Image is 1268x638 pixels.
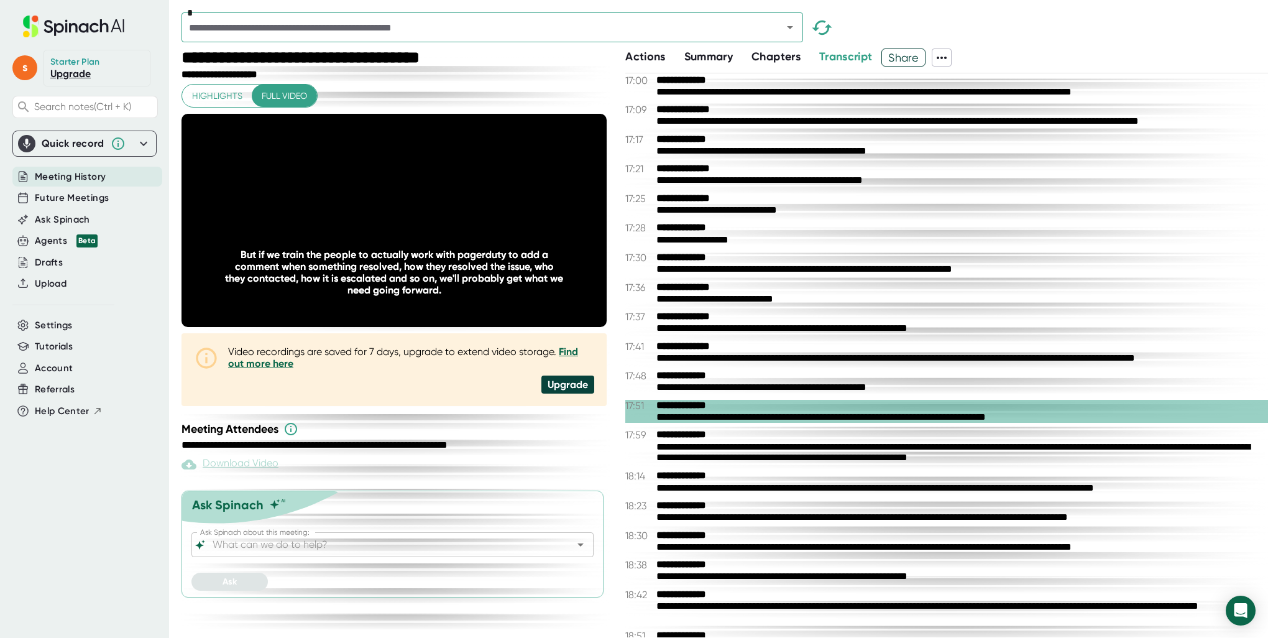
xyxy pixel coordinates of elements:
[625,470,653,482] span: 18:14
[35,382,75,397] button: Referrals
[538,295,562,309] div: CC
[625,50,665,63] span: Actions
[192,88,242,104] span: Highlights
[781,19,799,36] button: Open
[625,163,653,175] span: 17:21
[76,234,98,247] div: Beta
[684,50,733,63] span: Summary
[625,282,653,294] span: 17:36
[541,376,594,394] div: Upgrade
[625,252,653,264] span: 17:30
[625,193,653,205] span: 17:25
[262,88,307,104] span: Full video
[228,346,578,369] a: Find out more here
[194,297,252,307] div: 17:59 / 31:48
[35,256,63,270] button: Drafts
[625,49,665,65] button: Actions
[625,222,653,234] span: 17:28
[12,55,37,80] span: s
[505,295,531,309] div: 1 x
[35,404,90,418] span: Help Center
[625,341,653,353] span: 17:41
[819,49,873,65] button: Transcript
[50,68,91,80] a: Upgrade
[191,573,268,591] button: Ask
[18,131,151,156] div: Quick record
[42,137,104,150] div: Quick record
[34,101,131,113] span: Search notes (Ctrl + K)
[625,370,653,382] span: 17:48
[625,500,653,512] span: 18:23
[50,57,100,68] div: Starter Plan
[572,536,589,553] button: Open
[751,49,801,65] button: Chapters
[819,50,873,63] span: Transcript
[35,234,98,248] button: Agents Beta
[625,400,653,412] span: 17:51
[35,318,73,333] button: Settings
[882,47,925,68] span: Share
[35,191,109,205] button: Future Meetings
[35,340,73,354] button: Tutorials
[181,422,610,437] div: Meeting Attendees
[210,536,553,553] input: What can we do to help?
[182,85,252,108] button: Highlights
[684,49,733,65] button: Summary
[625,104,653,116] span: 17:09
[625,559,653,571] span: 18:38
[223,576,237,587] span: Ask
[1226,596,1256,626] div: Open Intercom Messenger
[625,134,653,146] span: 17:17
[224,249,564,296] div: But if we train the people to actually work with pagerduty to add a comment when something resolv...
[35,234,98,248] div: Agents
[625,75,653,86] span: 17:00
[35,170,106,184] button: Meeting History
[228,346,594,369] div: Video recordings are saved for 7 days, upgrade to extend video storage.
[35,404,103,418] button: Help Center
[252,85,317,108] button: Full video
[751,50,801,63] span: Chapters
[35,213,90,227] button: Ask Spinach
[625,429,653,441] span: 17:59
[625,589,653,601] span: 18:42
[35,361,73,376] button: Account
[181,457,278,472] div: Paid feature
[881,49,926,67] button: Share
[625,311,653,323] span: 17:37
[192,497,264,512] div: Ask Spinach
[625,530,653,542] span: 18:30
[35,277,67,291] button: Upload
